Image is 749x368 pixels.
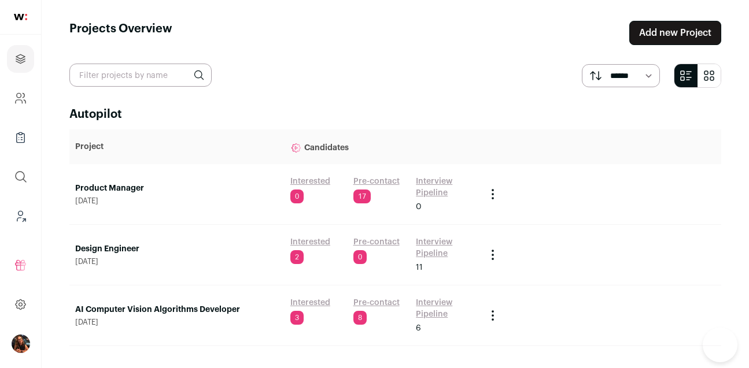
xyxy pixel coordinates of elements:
[290,189,304,203] span: 0
[14,14,27,20] img: wellfound-shorthand-0d5821cbd27db2630d0214b213865d53afaa358527fdda9d0ea32b1df1b89c2c.svg
[7,45,34,73] a: Projects
[75,304,279,315] a: AI Computer Vision Algorithms Developer
[75,183,279,194] a: Product Manager
[75,257,279,266] span: [DATE]
[75,318,279,327] span: [DATE]
[486,187,500,201] button: Project Actions
[75,141,279,153] p: Project
[629,21,721,45] a: Add new Project
[353,189,371,203] span: 17
[416,322,421,334] span: 6
[69,64,212,87] input: Filter projects by name
[416,262,423,273] span: 11
[69,21,172,45] h1: Projects Overview
[353,297,400,308] a: Pre-contact
[290,236,330,248] a: Interested
[486,248,500,262] button: Project Actions
[290,135,474,158] p: Candidates
[290,250,304,264] span: 2
[290,311,304,325] span: 3
[353,311,367,325] span: 8
[416,297,474,320] a: Interview Pipeline
[353,236,400,248] a: Pre-contact
[290,297,330,308] a: Interested
[353,250,367,264] span: 0
[7,84,34,112] a: Company and ATS Settings
[703,328,737,362] iframe: Help Scout Beacon - Open
[12,334,30,353] img: 13968079-medium_jpg
[75,243,279,255] a: Design Engineer
[353,176,400,187] a: Pre-contact
[486,308,500,322] button: Project Actions
[7,124,34,151] a: Company Lists
[290,176,330,187] a: Interested
[75,196,279,206] span: [DATE]
[7,202,34,230] a: Leads (Backoffice)
[416,201,422,213] span: 0
[69,106,721,122] h2: Autopilot
[416,236,474,259] a: Interview Pipeline
[416,176,474,199] a: Interview Pipeline
[12,334,30,353] button: Open dropdown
